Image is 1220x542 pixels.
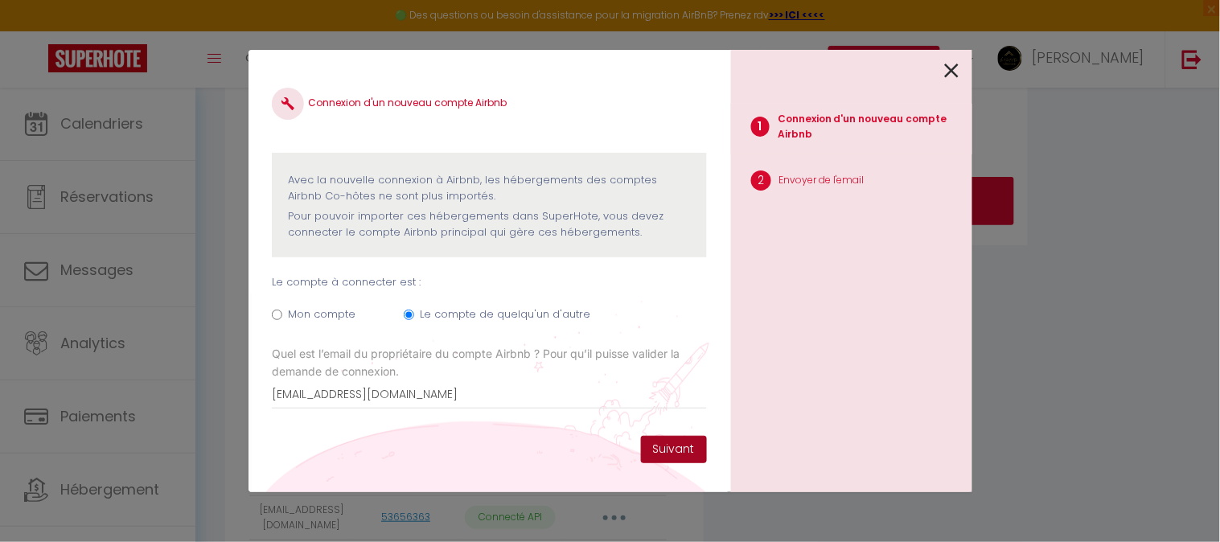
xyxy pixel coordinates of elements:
label: Quel est l’email du propriétaire du compte Airbnb ? Pour qu’il puisse valider la demande de conne... [272,345,706,380]
p: Connexion d'un nouveau compte Airbnb [778,112,972,142]
p: Pour pouvoir importer ces hébergements dans SuperHote, vous devez connecter le compte Airbnb prin... [288,208,690,241]
label: Mon compte [288,306,355,322]
label: Le compte de quelqu'un d'autre [420,306,590,322]
p: Avec la nouvelle connexion à Airbnb, les hébergements des comptes Airbnb Co-hôtes ne sont plus im... [288,172,690,205]
span: 1 [751,117,770,137]
h4: Connexion d'un nouveau compte Airbnb [272,88,706,120]
p: Envoyer de l'email [779,173,865,188]
button: Suivant [641,436,707,463]
p: Le compte à connecter est : [272,274,706,290]
span: 2 [751,170,771,191]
